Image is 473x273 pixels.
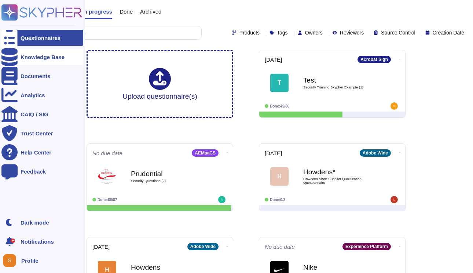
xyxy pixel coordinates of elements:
span: Profile [21,258,38,263]
div: Analytics [21,92,45,98]
div: Feedback [21,169,46,174]
span: [DATE] [265,57,282,62]
span: In progress [82,9,112,14]
span: No due date [265,244,295,250]
div: Experience Platform [342,243,391,250]
span: Howdens Short Supplier Qualification Questionnaire [303,177,377,184]
div: 9+ [11,239,15,243]
b: Howdens* [303,168,377,175]
div: Knowledge Base [21,54,65,60]
b: Prudential [131,170,204,177]
img: user [390,196,398,203]
div: Adobe Wide [187,243,219,250]
div: Acrobat Sign [357,56,391,63]
span: Done: 49/86 [270,104,289,108]
span: [DATE] [265,150,282,156]
b: Nike [303,264,377,271]
span: Products [239,30,260,35]
span: Tags [277,30,288,35]
div: Documents [21,73,51,79]
span: No due date [92,150,122,156]
img: user [218,196,225,203]
a: Analytics [1,87,83,103]
span: Creation Date [433,30,464,35]
span: Archived [140,9,161,14]
img: Logo [98,167,116,186]
span: Owners [305,30,323,35]
a: CAIQ / SIG [1,106,83,122]
div: AEMaaCS [192,149,219,157]
b: Test [303,77,377,84]
div: Questionnaires [21,35,60,41]
span: Source Control [381,30,415,35]
span: Security Training Skypher Example (1) [303,85,377,89]
span: Security Questions (2) [131,179,204,183]
span: Notifications [21,239,54,244]
img: user [3,254,16,267]
span: Done: 0/3 [270,198,285,202]
a: Questionnaires [1,30,83,46]
a: Documents [1,68,83,84]
span: [DATE] [92,244,110,250]
div: T [270,74,289,92]
a: Trust Center [1,125,83,141]
button: user [1,252,21,269]
b: Howdens [131,264,204,271]
a: Feedback [1,163,83,179]
div: Dark mode [21,220,49,225]
div: Help Center [21,150,51,155]
div: CAIQ / SIG [21,112,48,117]
input: Search by keywords [29,26,201,39]
img: user [390,102,398,110]
span: Done [120,9,133,14]
div: Upload questionnaire(s) [122,68,197,100]
div: H [270,167,289,186]
span: Done: 86/87 [98,198,117,202]
span: Reviewers [340,30,364,35]
div: Trust Center [21,131,53,136]
a: Help Center [1,144,83,160]
div: Adobe Wide [360,149,391,157]
a: Knowledge Base [1,49,83,65]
